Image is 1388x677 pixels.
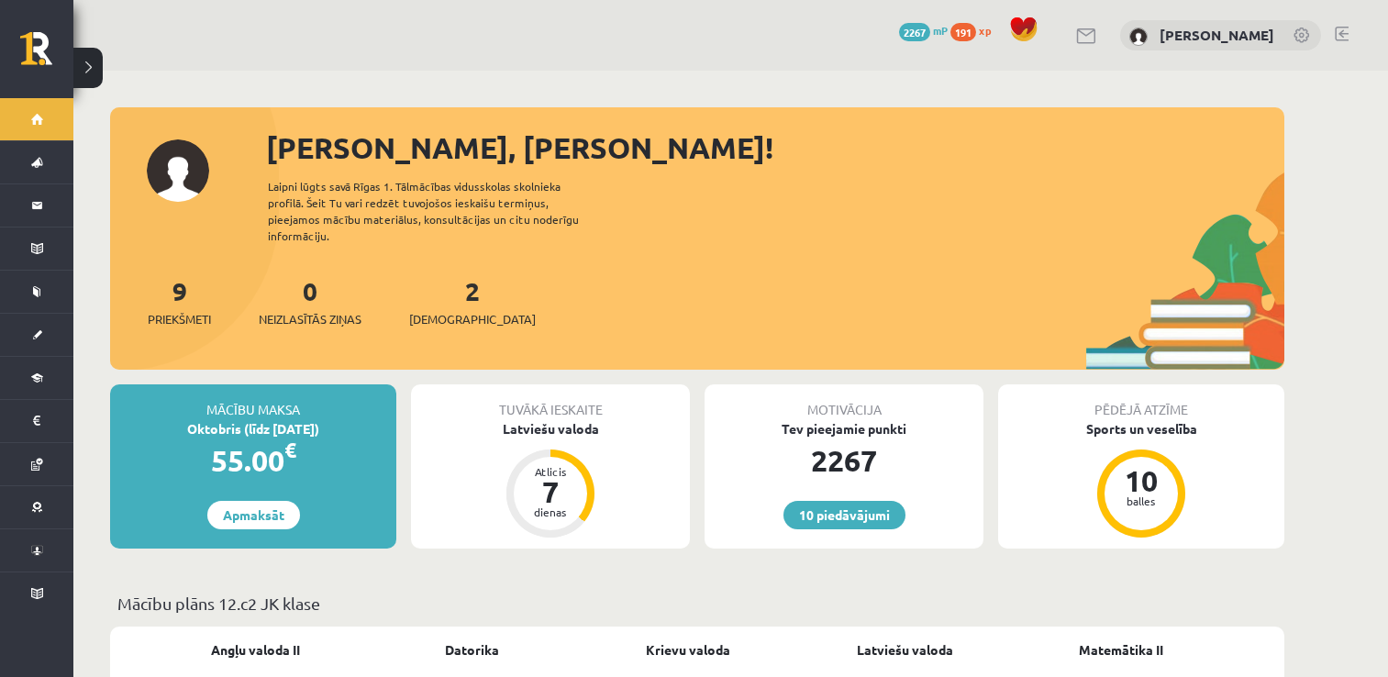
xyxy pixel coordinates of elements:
[20,32,73,78] a: Rīgas 1. Tālmācības vidusskola
[211,640,300,660] a: Angļu valoda II
[950,23,976,41] span: 191
[266,126,1284,170] div: [PERSON_NAME], [PERSON_NAME]!
[409,274,536,328] a: 2[DEMOGRAPHIC_DATA]
[998,419,1284,438] div: Sports un veselība
[1114,466,1169,495] div: 10
[259,274,361,328] a: 0Neizlasītās ziņas
[705,419,983,438] div: Tev pieejamie punkti
[979,23,991,38] span: xp
[207,501,300,529] a: Apmaksāt
[411,419,690,438] div: Latviešu valoda
[857,640,953,660] a: Latviešu valoda
[523,477,578,506] div: 7
[783,501,905,529] a: 10 piedāvājumi
[259,310,361,328] span: Neizlasītās ziņas
[1114,495,1169,506] div: balles
[523,466,578,477] div: Atlicis
[110,438,396,483] div: 55.00
[705,438,983,483] div: 2267
[1160,26,1274,44] a: [PERSON_NAME]
[411,419,690,540] a: Latviešu valoda Atlicis 7 dienas
[705,384,983,419] div: Motivācija
[411,384,690,419] div: Tuvākā ieskaite
[148,310,211,328] span: Priekšmeti
[998,419,1284,540] a: Sports un veselība 10 balles
[409,310,536,328] span: [DEMOGRAPHIC_DATA]
[523,506,578,517] div: dienas
[950,23,1000,38] a: 191 xp
[268,178,611,244] div: Laipni lūgts savā Rīgas 1. Tālmācības vidusskolas skolnieka profilā. Šeit Tu vari redzēt tuvojošo...
[117,591,1277,616] p: Mācību plāns 12.c2 JK klase
[110,419,396,438] div: Oktobris (līdz [DATE])
[933,23,948,38] span: mP
[646,640,730,660] a: Krievu valoda
[148,274,211,328] a: 9Priekšmeti
[899,23,930,41] span: 2267
[110,384,396,419] div: Mācību maksa
[284,437,296,463] span: €
[899,23,948,38] a: 2267 mP
[445,640,499,660] a: Datorika
[1079,640,1163,660] a: Matemātika II
[998,384,1284,419] div: Pēdējā atzīme
[1129,28,1148,46] img: Linda Zemīte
